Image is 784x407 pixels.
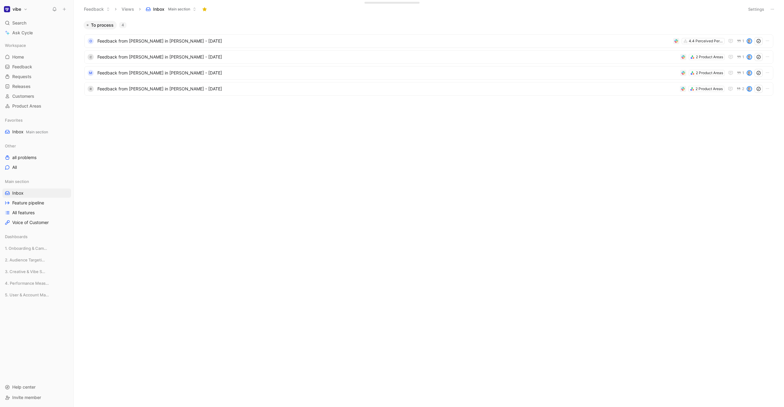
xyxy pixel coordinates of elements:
span: All features [12,210,35,216]
span: Main section [168,6,190,12]
span: Requests [12,74,32,80]
span: Product Areas [12,103,41,109]
a: Requests [2,72,71,81]
a: OFeedback from [PERSON_NAME] in [PERSON_NAME] - [DATE]4.4 Perceived Performance1avatar [84,34,773,48]
span: Search [12,19,26,27]
span: Inbox [12,129,48,135]
div: 4. Performance Measurement & Insights [2,279,71,288]
span: Feature pipeline [12,200,44,206]
div: Invite member [2,393,71,402]
div: 2. Audience Targeting [2,255,71,266]
span: Other [5,143,16,149]
a: Customers [2,92,71,101]
div: 3. Creative & Vibe Studio [2,267,71,276]
img: avatar [747,87,752,91]
span: Feedback from [PERSON_NAME] in [PERSON_NAME] - [DATE] [97,53,678,61]
span: Feedback [12,64,32,70]
a: RFeedback from [PERSON_NAME] in [PERSON_NAME] - [DATE]2 Product Areas2avatar [84,82,773,96]
span: 1 [742,71,744,75]
span: 4. Performance Measurement & Insights [5,280,51,286]
div: Dashboards [2,232,71,241]
span: Voice of Customer [12,219,49,226]
button: To process [84,21,117,29]
button: 1 [736,54,745,60]
img: vibe [4,6,10,12]
img: avatar [747,39,752,43]
span: Feedback from [PERSON_NAME] in [PERSON_NAME] - [DATE] [97,85,677,93]
button: InboxMain section [143,5,199,14]
span: Dashboards [5,234,28,240]
span: Help center [12,384,36,390]
div: 5. User & Account Management Experience [2,290,71,301]
div: 2. Audience Targeting [2,255,71,264]
div: O [88,38,94,44]
a: Home [2,52,71,62]
div: Other [2,141,71,150]
a: all problems [2,153,71,162]
div: Dashboards [2,232,71,243]
span: Invite member [12,395,41,400]
span: 2 [742,87,744,91]
div: R [88,86,94,92]
div: Favorites [2,116,71,125]
span: To process [91,22,114,28]
a: Feedback [2,62,71,71]
span: Main section [26,130,48,134]
span: 1 [742,39,744,43]
button: Settings [745,5,767,13]
img: avatar [747,55,752,59]
span: 5. User & Account Management Experience [5,292,51,298]
div: 2 Product Areas [696,70,723,76]
button: vibevibe [2,5,29,13]
span: Ask Cycle [12,29,33,36]
span: 3. Creative & Vibe Studio [5,268,47,275]
span: 1 [742,55,744,59]
button: 2 [735,86,745,92]
div: Workspace [2,41,71,50]
a: All features [2,208,71,217]
a: InboxMain section [2,127,71,136]
a: Inbox [2,188,71,198]
a: Releases [2,82,71,91]
a: Product Areas [2,101,71,111]
span: Inbox [153,6,164,12]
button: 1 [736,38,745,44]
button: 1 [736,70,745,76]
span: 1. Onboarding & Campaign Setup [5,245,49,251]
div: Main section [2,177,71,186]
span: Home [12,54,24,60]
div: C [88,54,94,60]
img: avatar [747,71,752,75]
a: Voice of Customer [2,218,71,227]
span: Inbox [12,190,24,196]
div: 4.4 Perceived Performance [689,38,723,44]
div: M [88,70,94,76]
div: 1. Onboarding & Campaign Setup [2,244,71,253]
div: 1. Onboarding & Campaign Setup [2,244,71,255]
div: 4 [119,22,126,28]
div: Main sectionInboxFeature pipelineAll featuresVoice of Customer [2,177,71,227]
span: Workspace [5,42,26,48]
span: Customers [12,93,34,99]
div: 2 Product Areas [696,54,723,60]
a: MFeedback from [PERSON_NAME] in [PERSON_NAME] - [DATE]2 Product Areas1avatar [84,66,773,80]
a: Ask Cycle [2,28,71,37]
div: 3. Creative & Vibe Studio [2,267,71,278]
a: All [2,163,71,172]
h1: vibe [13,6,21,12]
div: 5. User & Account Management Experience [2,290,71,299]
span: 2. Audience Targeting [5,257,46,263]
span: Feedback from [PERSON_NAME] in [PERSON_NAME] - [DATE] [97,69,678,77]
span: All [12,164,17,170]
span: all problems [12,154,36,161]
span: Favorites [5,117,23,123]
button: Feedback [81,5,113,14]
div: To process4 [81,21,776,98]
div: 2 Product Areas [695,86,723,92]
a: CFeedback from [PERSON_NAME] in [PERSON_NAME] - [DATE]2 Product Areas1avatar [84,50,773,64]
a: Feature pipeline [2,198,71,207]
div: Help center [2,382,71,392]
button: Views [119,5,137,14]
span: Releases [12,83,31,89]
span: Main section [5,178,29,184]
